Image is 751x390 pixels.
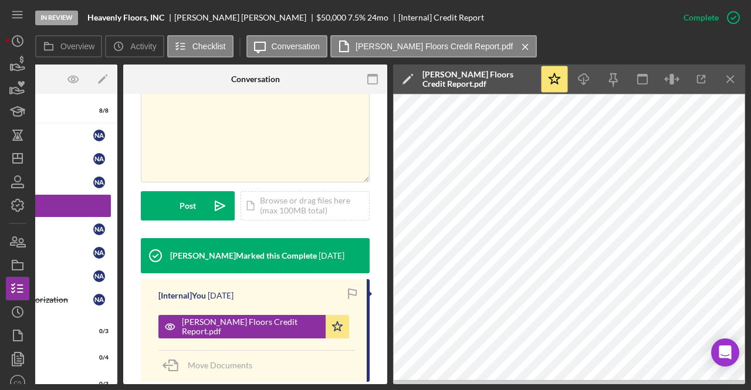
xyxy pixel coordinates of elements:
time: 2025-09-05 19:33 [319,251,344,260]
div: Conversation [231,74,280,84]
button: Post [141,191,235,221]
div: N A [93,294,105,306]
button: Checklist [167,35,234,57]
button: Activity [105,35,164,57]
div: 24 mo [367,13,388,22]
div: N A [93,153,105,165]
div: 0 / 4 [87,354,109,361]
div: 0 / 3 [87,381,109,388]
div: In Review [35,11,78,25]
div: 8 / 8 [87,107,109,114]
div: Post [180,191,196,221]
b: Heavenly Floors, INC [87,13,164,22]
div: [Internal] You [158,291,206,300]
button: Move Documents [158,351,264,380]
button: Overview [35,35,102,57]
div: [Internal] Credit Report [398,13,484,22]
span: Move Documents [188,360,252,370]
div: Complete [684,6,719,29]
div: N A [93,130,105,141]
div: N A [93,223,105,235]
label: Activity [130,42,156,51]
button: Conversation [246,35,328,57]
span: $50,000 [316,12,346,22]
div: N A [93,270,105,282]
div: 0 / 3 [87,328,109,335]
div: [PERSON_NAME] Floors Credit Report.pdf [182,317,320,336]
text: CS [13,379,21,386]
div: [PERSON_NAME] Floors Credit Report.pdf [422,70,534,89]
label: Conversation [272,42,320,51]
div: Open Intercom Messenger [711,338,739,367]
label: Overview [60,42,94,51]
div: [PERSON_NAME] Marked this Complete [170,251,317,260]
time: 2025-08-28 01:48 [208,291,234,300]
button: [PERSON_NAME] Floors Credit Report.pdf [158,315,349,338]
div: [PERSON_NAME] [PERSON_NAME] [174,13,316,22]
div: 7.5 % [348,13,366,22]
div: N A [93,177,105,188]
button: [PERSON_NAME] Floors Credit Report.pdf [330,35,537,57]
div: N A [93,247,105,259]
label: Checklist [192,42,226,51]
label: [PERSON_NAME] Floors Credit Report.pdf [356,42,513,51]
button: Complete [672,6,745,29]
